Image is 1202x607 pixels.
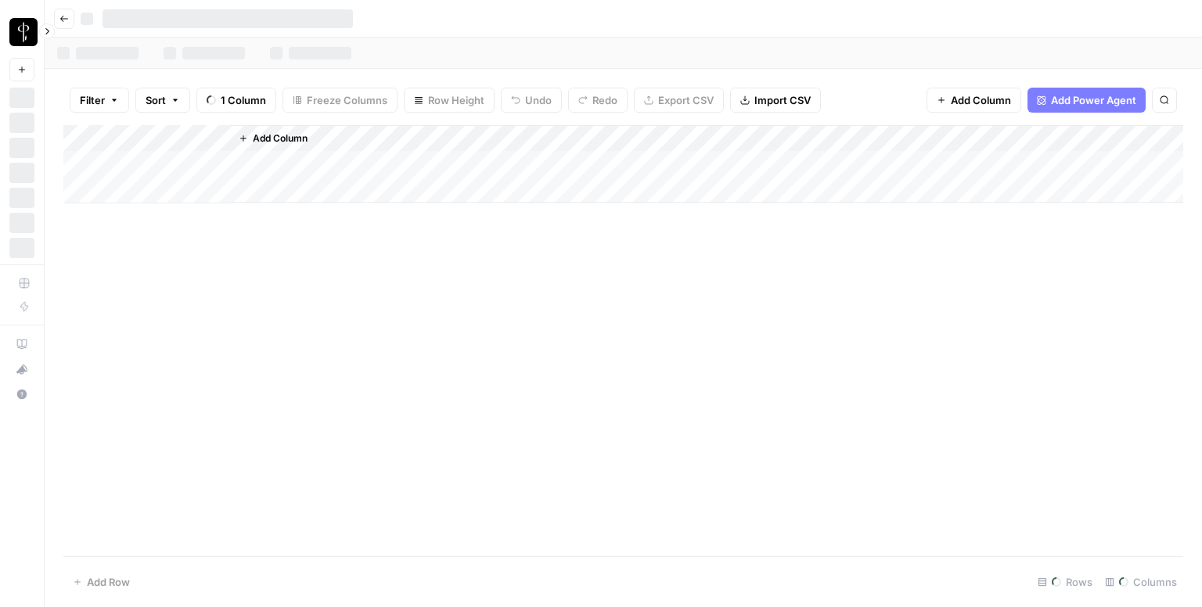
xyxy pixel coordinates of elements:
[1031,569,1099,594] div: Rows
[951,92,1011,108] span: Add Column
[658,92,714,108] span: Export CSV
[87,574,130,590] span: Add Row
[1099,569,1183,594] div: Columns
[428,92,484,108] span: Row Height
[307,92,387,108] span: Freeze Columns
[730,88,821,113] button: Import CSV
[283,88,398,113] button: Freeze Columns
[9,332,34,357] a: AirOps Academy
[9,357,34,382] button: What's new?
[568,88,628,113] button: Redo
[80,92,105,108] span: Filter
[754,92,811,108] span: Import CSV
[927,88,1021,113] button: Add Column
[1051,92,1136,108] span: Add Power Agent
[1027,88,1146,113] button: Add Power Agent
[9,18,38,46] img: LP Production Workloads Logo
[501,88,562,113] button: Undo
[232,128,314,149] button: Add Column
[9,13,34,52] button: Workspace: LP Production Workloads
[63,569,139,594] button: Add Row
[146,92,166,108] span: Sort
[70,88,129,113] button: Filter
[634,88,724,113] button: Export CSV
[9,382,34,407] button: Help + Support
[10,357,34,381] div: What's new?
[221,92,266,108] span: 1 Column
[196,88,276,113] button: 1 Column
[135,88,190,113] button: Sort
[525,92,552,108] span: Undo
[592,92,617,108] span: Redo
[404,88,495,113] button: Row Height
[253,131,308,145] span: Add Column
